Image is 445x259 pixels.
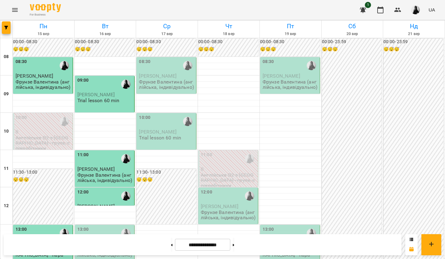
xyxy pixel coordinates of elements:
[426,4,438,16] button: UA
[198,46,258,53] h6: 😴😴😴
[201,166,257,172] p: 0
[411,6,420,14] img: a8a45f5fed8cd6bfe970c81335813bd9.jpg
[201,172,257,189] p: Англійська В2 з [GEOGRAPHIC_DATA] - група, співробітники
[76,31,135,37] h6: 16 вер
[263,226,274,233] label: 13:00
[76,21,135,31] h6: Вт
[13,169,73,176] h6: 11:30 - 13:00
[139,58,150,65] label: 08:30
[13,46,73,53] h6: 😴😴😴
[136,169,196,176] h6: 11:30 - 13:00
[139,114,150,121] label: 10:00
[77,166,115,172] span: [PERSON_NAME]
[75,39,135,45] h6: 00:00 - 08:30
[77,172,133,183] p: Фрунзе Валентина (англійська, індивідуально)
[383,46,443,53] h6: 😴😴😴
[307,229,316,238] img: Фрунзе Валентина Сергіївна (а)
[4,202,9,209] h6: 12
[7,2,22,17] button: Menu
[139,135,181,140] p: Trial lesson 60 min
[4,165,9,172] h6: 11
[263,73,300,79] span: [PERSON_NAME]
[384,21,444,31] h6: Нд
[75,46,135,53] h6: 😴😴😴
[121,191,131,201] img: Фрунзе Валентина Сергіївна (а)
[261,21,320,31] h6: Пт
[384,31,444,37] h6: 21 вер
[4,53,9,60] h6: 08
[199,21,259,31] h6: Чт
[183,117,192,126] img: Фрунзе Валентина Сергіївна (а)
[322,39,382,45] h6: 00:00 - 23:59
[121,80,131,89] img: Фрунзе Валентина Сергіївна (а)
[77,77,89,84] label: 09:00
[136,39,196,45] h6: 00:00 - 08:30
[16,58,27,65] label: 08:30
[16,114,27,121] label: 10:00
[77,189,89,196] label: 12:00
[307,61,316,70] img: Фрунзе Валентина Сергіївна (а)
[136,176,196,183] h6: 😴😴😴
[60,229,69,238] img: Фрунзе Валентина Сергіївна (а)
[198,39,258,45] h6: 00:00 - 08:30
[245,154,254,163] img: Фрунзе Валентина Сергіївна (а)
[77,92,115,98] span: [PERSON_NAME]
[260,46,320,53] h6: 😴😴😴
[30,3,61,12] img: Voopty Logo
[137,31,197,37] h6: 17 вер
[16,73,53,79] span: [PERSON_NAME]
[121,154,131,163] img: Фрунзе Валентина Сергіївна (а)
[201,189,212,196] label: 12:00
[14,31,73,37] h6: 15 вер
[4,128,9,135] h6: 10
[323,21,382,31] h6: Сб
[4,91,9,98] h6: 09
[201,203,238,209] span: [PERSON_NAME]
[60,117,69,126] img: Фрунзе Валентина Сергіївна (а)
[77,98,120,103] p: Trial lesson 60 min
[245,191,254,201] img: Фрунзе Валентина Сергіївна (а)
[60,61,69,70] img: Фрунзе Валентина Сергіївна (а)
[139,79,195,90] p: Фрунзе Валентина (англійська, індивідуально)
[30,13,61,17] span: For Business
[429,7,435,13] span: UA
[16,226,27,233] label: 13:00
[77,226,89,233] label: 13:00
[77,152,89,158] label: 11:00
[16,135,71,151] p: Англійська В2 з [GEOGRAPHIC_DATA] - група, співробітники
[263,58,274,65] label: 08:30
[199,31,259,37] h6: 18 вер
[261,31,320,37] h6: 19 вер
[183,61,192,70] img: Фрунзе Валентина Сергіївна (а)
[139,73,177,79] span: [PERSON_NAME]
[139,129,177,135] span: [PERSON_NAME]
[136,46,196,53] h6: 😴😴😴
[14,21,73,31] h6: Пн
[137,21,197,31] h6: Ср
[16,129,71,134] p: 0
[121,229,131,238] img: Фрунзе Валентина Сергіївна (а)
[263,79,319,90] p: Фрунзе Валентина (англійська, індивідуально)
[365,2,371,8] span: 1
[260,39,320,45] h6: 00:00 - 08:30
[383,39,443,45] h6: 00:00 - 23:59
[323,31,382,37] h6: 20 вер
[16,79,71,90] p: Фрунзе Валентина (англійська, індивідуально)
[201,210,257,220] p: Фрунзе Валентина (англійська, індивідуально)
[201,152,212,158] label: 11:00
[13,176,73,183] h6: 😴😴😴
[322,46,382,53] h6: 😴😴😴
[13,39,73,45] h6: 00:00 - 08:30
